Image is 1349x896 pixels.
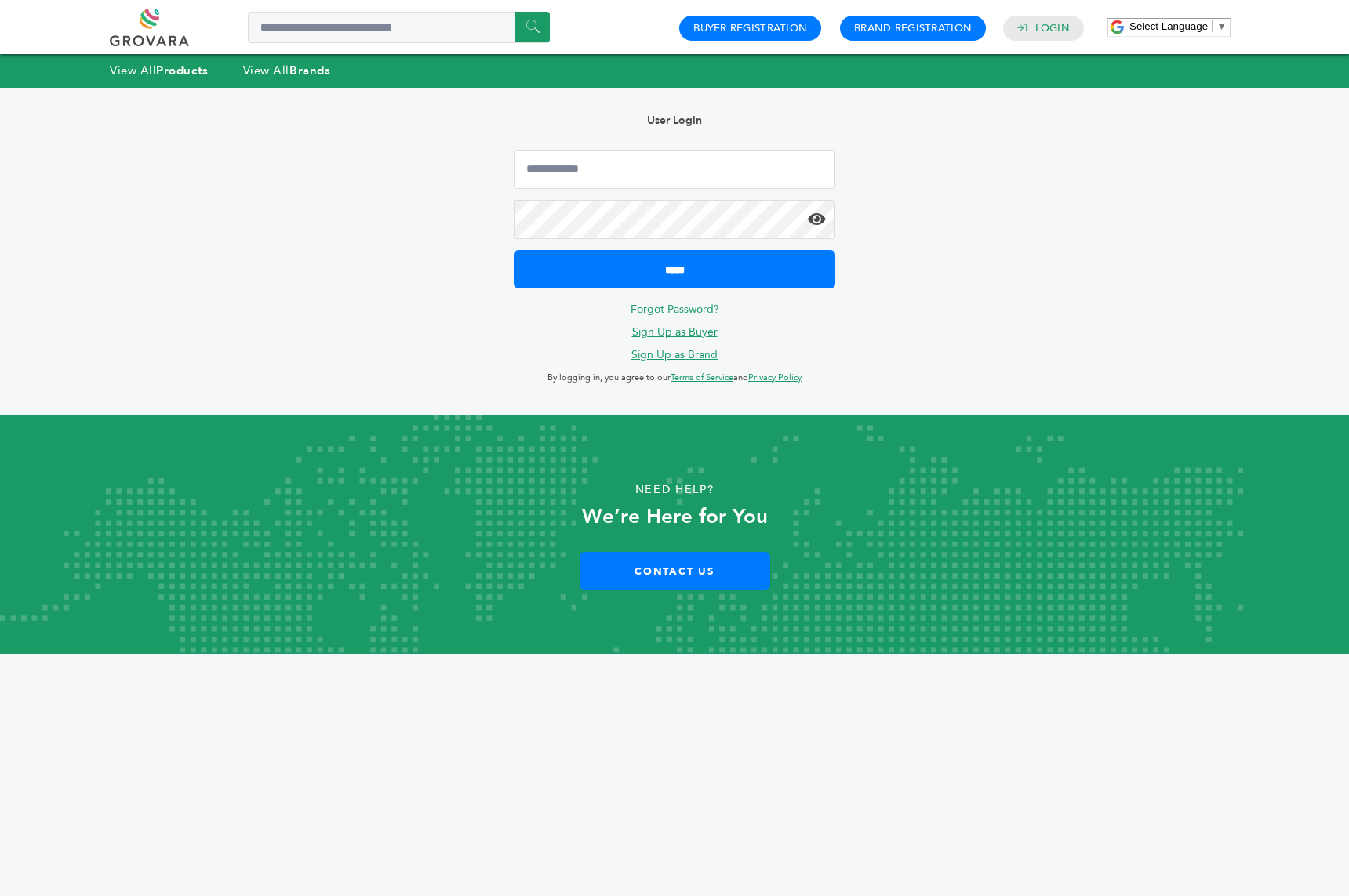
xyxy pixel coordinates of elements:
p: By logging in, you agree to our and [514,368,835,387]
span: Select Language [1129,20,1208,32]
p: Need Help? [67,478,1282,502]
a: Brand Registration [854,21,972,35]
a: Buyer Registration [693,21,807,35]
span: ​ [1212,20,1213,32]
input: Password [514,200,835,239]
a: View AllProducts [110,63,209,78]
a: Select Language​ [1129,20,1227,32]
a: Sign Up as Buyer [632,325,718,339]
strong: We’re Here for You [582,502,768,531]
strong: Products [156,63,208,78]
a: Forgot Password? [631,302,719,317]
a: Contact Us [580,552,770,590]
input: Email Address [514,150,835,189]
a: Terms of Service [671,372,733,383]
strong: Brands [289,63,330,78]
b: User Login [647,113,702,128]
span: ▼ [1216,20,1227,32]
a: Privacy Policy [748,372,802,383]
input: Search a product or brand... [248,12,550,43]
a: Login [1035,21,1070,35]
a: Sign Up as Brand [631,347,718,362]
a: View AllBrands [243,63,331,78]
